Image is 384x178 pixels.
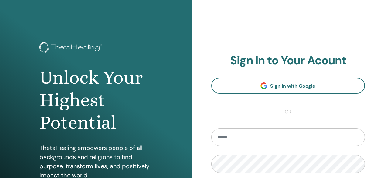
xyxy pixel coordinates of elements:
[211,78,365,94] a: Sign In with Google
[211,54,365,68] h2: Sign In to Your Acount
[270,83,315,89] span: Sign In with Google
[282,108,294,116] span: or
[39,66,152,134] h1: Unlock Your Highest Potential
